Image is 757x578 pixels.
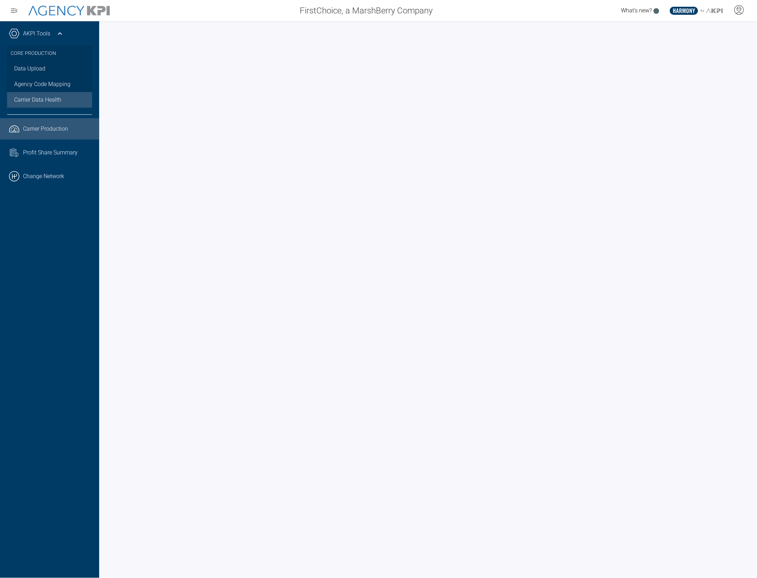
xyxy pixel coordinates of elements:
span: Carrier Production [23,125,68,133]
a: Agency Code Mapping [7,76,92,92]
a: Data Upload [7,61,92,76]
a: AKPI Tools [23,29,50,38]
span: Carrier Data Health [14,96,61,104]
span: What's new? [621,7,652,14]
a: Carrier Data Health [7,92,92,108]
span: FirstChoice, a MarshBerry Company [300,4,433,17]
h3: Core Production [11,46,89,61]
span: Profit Share Summary [23,148,78,157]
img: AgencyKPI [28,6,110,16]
